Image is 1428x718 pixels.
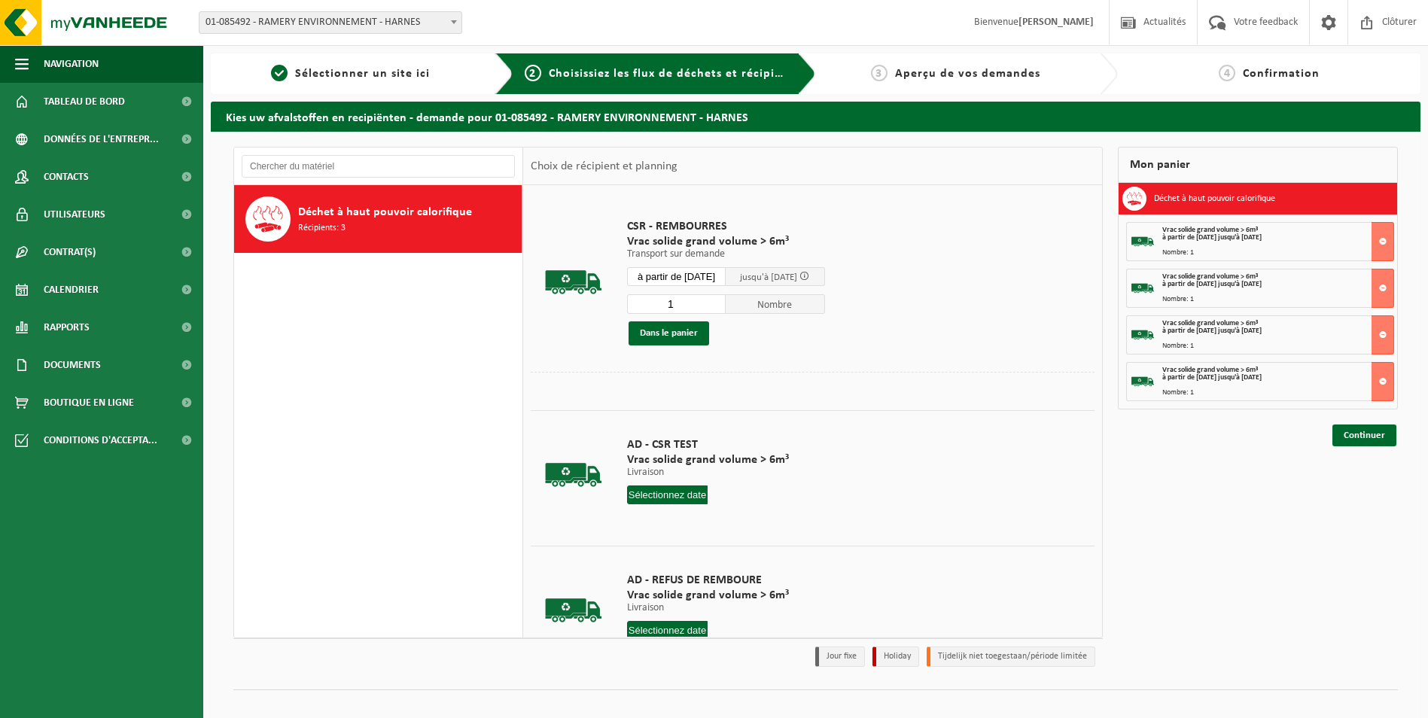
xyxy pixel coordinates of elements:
span: Contrat(s) [44,233,96,271]
span: Boutique en ligne [44,384,134,421]
span: Calendrier [44,271,99,309]
p: Livraison [627,603,789,613]
span: Conditions d'accepta... [44,421,157,459]
li: Tijdelijk niet toegestaan/période limitée [927,647,1095,667]
li: Jour fixe [815,647,865,667]
span: jusqu'à [DATE] [740,272,797,282]
h2: Kies uw afvalstoffen en recipiënten - demande pour 01-085492 - RAMERY ENVIRONNEMENT - HARNES [211,102,1420,131]
input: Sélectionnez date [627,267,726,286]
span: 1 [271,65,288,81]
strong: à partir de [DATE] jusqu'à [DATE] [1162,373,1262,382]
span: 01-085492 - RAMERY ENVIRONNEMENT - HARNES [199,12,461,33]
strong: à partir de [DATE] jusqu'à [DATE] [1162,327,1262,335]
span: Tableau de bord [44,83,125,120]
p: Transport sur demande [627,249,825,260]
p: Livraison [627,467,789,478]
span: Utilisateurs [44,196,105,233]
input: Chercher du matériel [242,155,515,178]
span: AD - CSR TEST [627,437,789,452]
span: 4 [1219,65,1235,81]
div: Nombre: 1 [1162,342,1393,350]
span: Contacts [44,158,89,196]
li: Holiday [872,647,919,667]
span: Vrac solide grand volume > 6m³ [627,452,789,467]
span: Vrac solide grand volume > 6m³ [1162,319,1258,327]
strong: à partir de [DATE] jusqu'à [DATE] [1162,233,1262,242]
span: Vrac solide grand volume > 6m³ [1162,272,1258,281]
div: Nombre: 1 [1162,249,1393,257]
a: Continuer [1332,424,1396,446]
span: Vrac solide grand volume > 6m³ [627,588,789,603]
div: Nombre: 1 [1162,296,1393,303]
span: Vrac solide grand volume > 6m³ [1162,366,1258,374]
span: Vrac solide grand volume > 6m³ [1162,226,1258,234]
button: Déchet à haut pouvoir calorifique Récipients: 3 [234,185,522,253]
span: Choisissiez les flux de déchets et récipients [549,68,799,80]
span: Récipients: 3 [298,221,346,236]
span: Sélectionner un site ici [295,68,430,80]
input: Sélectionnez date [627,485,708,504]
span: Nombre [726,294,825,314]
span: Rapports [44,309,90,346]
strong: [PERSON_NAME] [1018,17,1094,28]
span: Confirmation [1243,68,1320,80]
input: Sélectionnez date [627,621,708,640]
strong: à partir de [DATE] jusqu'à [DATE] [1162,280,1262,288]
div: Choix de récipient et planning [523,148,685,185]
button: Dans le panier [629,321,709,345]
span: Documents [44,346,101,384]
span: Données de l'entrepr... [44,120,159,158]
a: 1Sélectionner un site ici [218,65,483,83]
span: CSR - REMBOURRES [627,219,825,234]
span: 2 [525,65,541,81]
div: Nombre: 1 [1162,389,1393,397]
div: Mon panier [1118,147,1398,183]
span: AD - REFUS DE REMBOURE [627,573,789,588]
span: 01-085492 - RAMERY ENVIRONNEMENT - HARNES [199,11,462,34]
span: Aperçu de vos demandes [895,68,1040,80]
h3: Déchet à haut pouvoir calorifique [1154,187,1275,211]
span: Navigation [44,45,99,83]
span: Vrac solide grand volume > 6m³ [627,234,825,249]
span: Déchet à haut pouvoir calorifique [298,203,472,221]
span: 3 [871,65,888,81]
